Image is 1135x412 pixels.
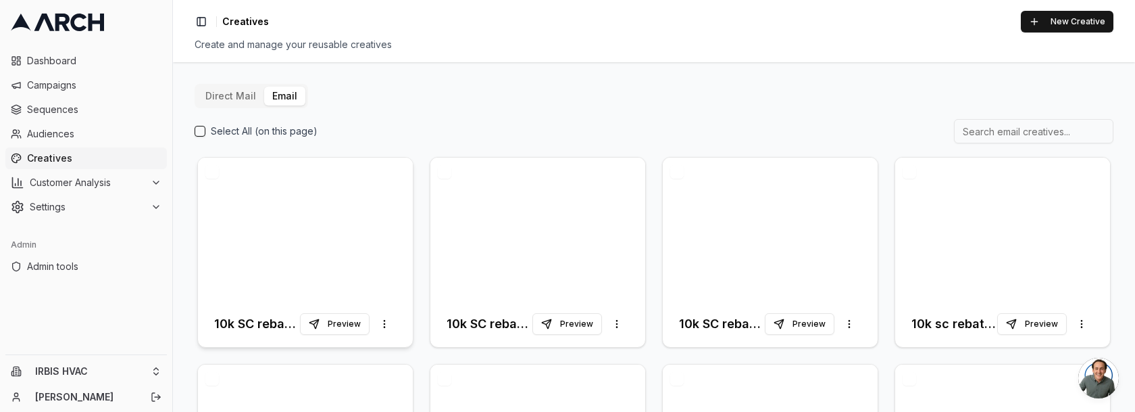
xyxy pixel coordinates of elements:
[30,176,145,189] span: Customer Analysis
[5,99,167,120] a: Sequences
[30,200,145,214] span: Settings
[765,313,834,335] button: Preview
[5,196,167,218] button: Settings
[300,313,370,335] button: Preview
[5,50,167,72] a: Dashboard
[5,256,167,277] a: Admin tools
[1021,11,1113,32] button: New Creative
[27,127,161,141] span: Audiences
[264,87,305,106] button: Email
[5,123,167,145] a: Audiences
[195,38,1113,51] div: Create and manage your reusable creatives
[211,124,318,138] label: Select All (on this page)
[5,361,167,382] button: IRBIS HVAC
[35,365,145,377] span: IRBIS HVAC
[997,313,1067,335] button: Preview
[5,234,167,256] div: Admin
[5,147,167,169] a: Creatives
[27,78,161,92] span: Campaigns
[447,315,532,334] h3: 10k SC rebate v5
[5,74,167,96] a: Campaigns
[214,315,300,334] h3: 10k SC rebate v2
[954,119,1113,143] input: Search email creatives...
[27,260,161,273] span: Admin tools
[5,172,167,193] button: Customer Analysis
[222,15,269,28] nav: breadcrumb
[911,315,997,334] h3: 10k sc rebate v3
[197,87,264,106] button: Direct Mail
[679,315,765,334] h3: 10k SC rebate v4
[27,54,161,68] span: Dashboard
[27,152,161,165] span: Creatives
[27,103,161,116] span: Sequences
[222,15,269,28] span: Creatives
[532,313,602,335] button: Preview
[35,390,136,404] a: [PERSON_NAME]
[1078,358,1119,398] div: Open chat
[147,388,166,407] button: Log out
